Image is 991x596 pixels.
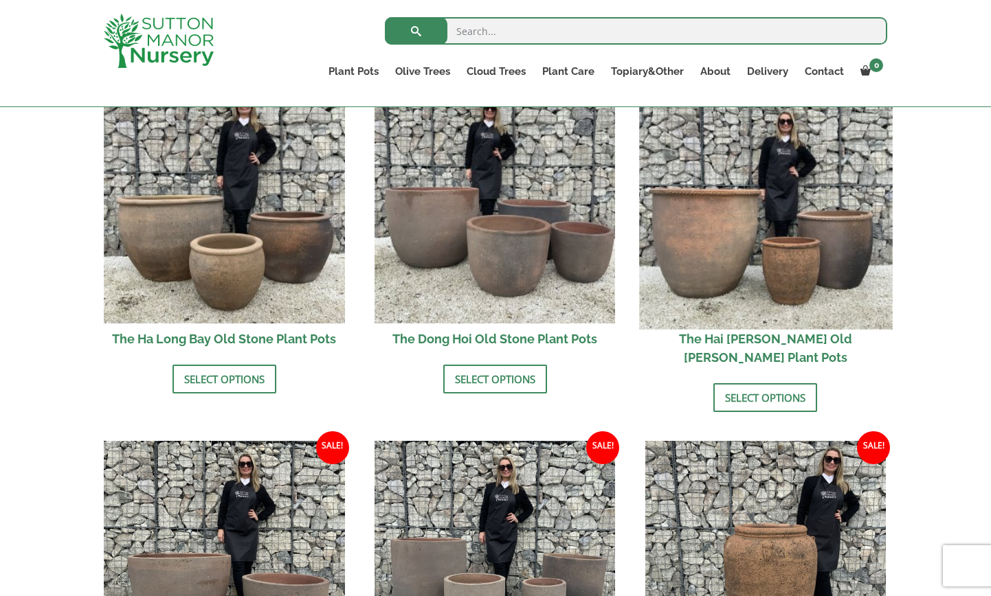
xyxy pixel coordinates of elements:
a: Olive Trees [387,62,458,81]
span: Sale! [857,431,890,464]
h2: The Ha Long Bay Old Stone Plant Pots [104,323,345,354]
a: Select options for “The Ha Long Bay Old Stone Plant Pots” [172,365,276,393]
a: Plant Pots [320,62,387,81]
span: Sale! [316,431,349,464]
img: The Hai Phong Old Stone Plant Pots [639,76,892,329]
a: Sale! The Ha Long Bay Old Stone Plant Pots [104,82,345,354]
h2: The Hai [PERSON_NAME] Old [PERSON_NAME] Plant Pots [645,323,887,373]
a: Sale! The Dong Hoi Old Stone Plant Pots [375,82,616,354]
span: Sale! [586,431,619,464]
a: Select options for “The Dong Hoi Old Stone Plant Pots” [443,365,547,393]
a: About [692,62,739,81]
span: 0 [869,58,883,72]
img: logo [104,14,214,68]
h2: The Dong Hoi Old Stone Plant Pots [375,323,616,354]
a: Cloud Trees [458,62,534,81]
img: The Ha Long Bay Old Stone Plant Pots [104,82,345,323]
a: 0 [852,62,887,81]
a: Topiary&Other [603,62,692,81]
a: Plant Care [534,62,603,81]
a: Sale! The Hai [PERSON_NAME] Old [PERSON_NAME] Plant Pots [645,82,887,373]
a: Delivery [739,62,797,81]
a: Contact [797,62,852,81]
img: The Dong Hoi Old Stone Plant Pots [375,82,616,323]
a: Select options for “The Hai Phong Old Stone Plant Pots” [713,383,817,412]
input: Search... [385,17,887,45]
